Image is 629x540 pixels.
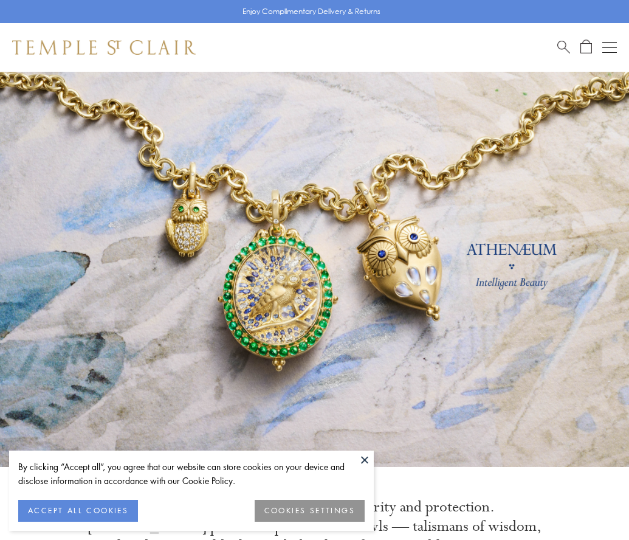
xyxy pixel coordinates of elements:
[580,40,592,55] a: Open Shopping Bag
[557,40,570,55] a: Search
[18,460,365,488] div: By clicking “Accept all”, you agree that our website can store cookies on your device and disclos...
[255,500,365,522] button: COOKIES SETTINGS
[18,500,138,522] button: ACCEPT ALL COOKIES
[12,40,196,55] img: Temple St. Clair
[242,5,380,18] p: Enjoy Complimentary Delivery & Returns
[602,40,617,55] button: Open navigation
